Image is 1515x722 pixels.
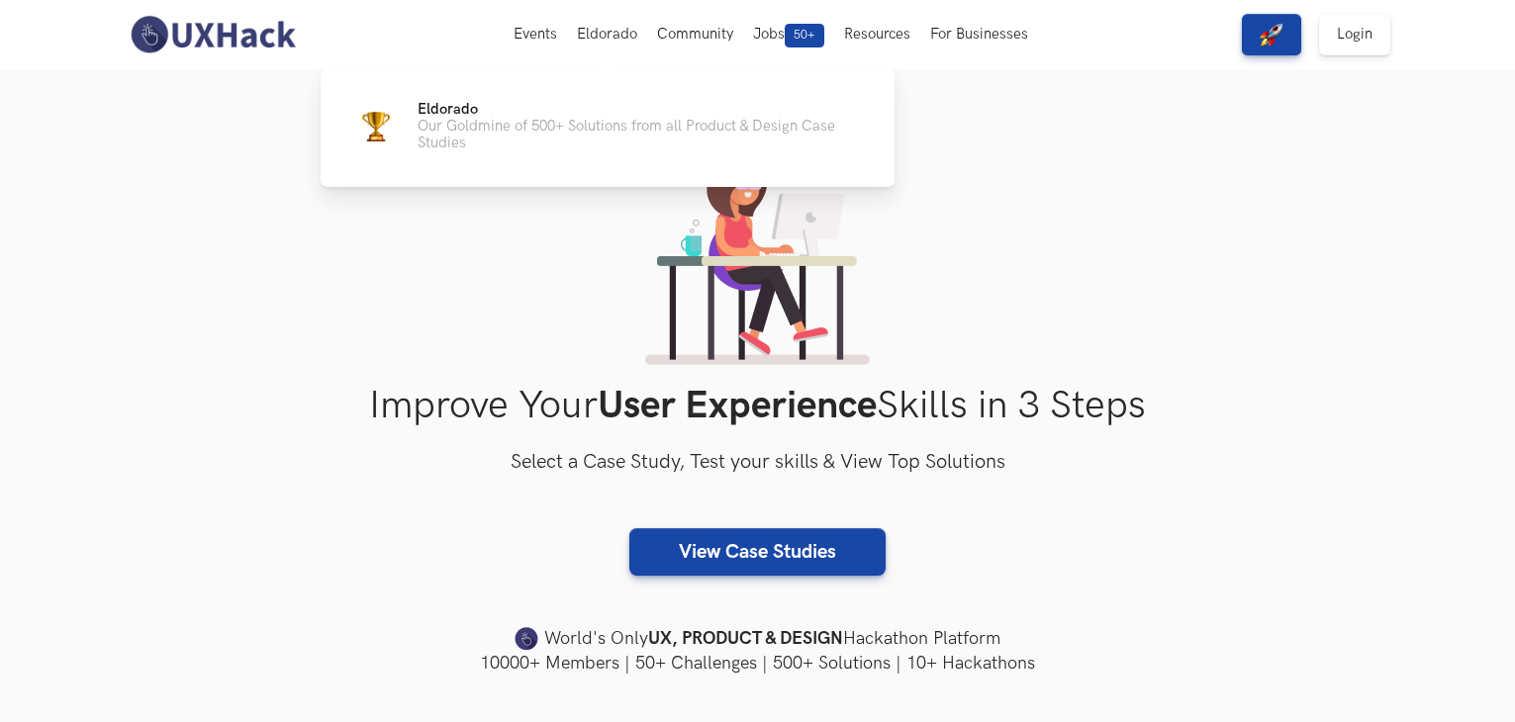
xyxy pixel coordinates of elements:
h4: 10000+ Members | 50+ Challenges | 500+ Solutions | 10+ Hackathons [125,651,1391,676]
span: Eldorado [418,101,478,118]
img: uxhack-favicon-image.png [515,626,538,652]
strong: UX, PRODUCT & DESIGN [648,625,843,653]
a: Login [1319,14,1390,55]
a: TrophyEldoradoOur Goldmine of 500+ Solutions from all Product & Design Case Studies [352,101,863,151]
img: lady working on laptop [645,150,870,365]
strong: User Experience [598,383,877,429]
p: Our Goldmine of 500+ Solutions from all Product & Design Case Studies [418,118,863,151]
img: UXHack-logo.png [125,14,301,55]
h1: Improve Your Skills in 3 Steps [125,383,1391,429]
h4: World's Only Hackathon Platform [125,625,1391,653]
img: Trophy [361,112,391,141]
img: rocket [1260,23,1283,46]
span: 50+ [785,24,824,47]
a: View Case Studies [629,528,886,576]
h3: Select a Case Study, Test your skills & View Top Solutions [125,447,1391,479]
